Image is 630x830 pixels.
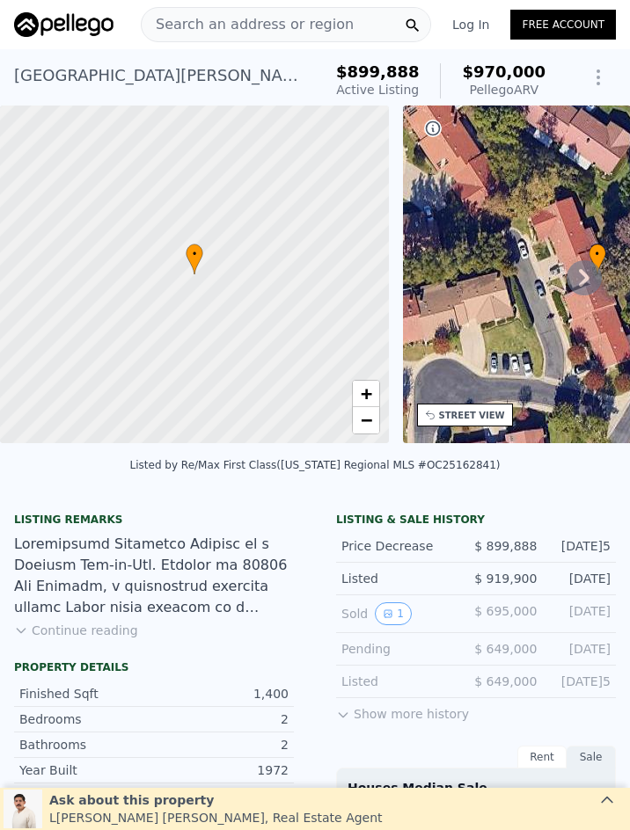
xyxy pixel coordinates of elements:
a: Log In [431,16,510,33]
span: • [186,246,203,262]
div: 2 [154,736,289,754]
div: Rent [517,746,567,768]
a: Free Account [510,10,616,40]
span: $ 649,000 [474,642,537,656]
div: Price Decrease [341,537,460,555]
div: Listed by Re/Max First Class ([US_STATE] Regional MLS #OC25162841) [130,459,501,471]
div: • [186,244,203,274]
div: Pellego ARV [462,81,546,98]
div: 1972 [154,787,289,805]
span: $970,000 [462,62,546,81]
button: View historical data [375,602,412,625]
div: [DATE] [551,640,611,658]
div: [GEOGRAPHIC_DATA][PERSON_NAME] , [GEOGRAPHIC_DATA] , CA 92692 [14,63,308,88]
div: [DATE] [551,570,611,587]
span: + [360,382,371,404]
button: Continue reading [14,622,138,639]
span: Active Listing [336,83,419,97]
div: • [589,244,606,274]
div: Listed [341,570,460,587]
button: Show more history [336,698,469,723]
div: Year Improved [19,787,154,805]
div: Bathrooms [19,736,154,754]
div: L[PERSON_NAME] [PERSON_NAME] , Real Estate Agent [49,809,383,826]
div: LISTING & SALE HISTORY [336,513,616,530]
div: [DATE]5 [551,673,611,690]
div: Bedrooms [19,710,154,728]
div: STREET VIEW [439,409,505,422]
span: $899,888 [336,62,420,81]
div: [DATE] [551,602,611,625]
div: [DATE]5 [551,537,611,555]
div: 1972 [154,761,289,779]
div: Loremipsumd Sitametco Adipisc el s Doeiusm Tem-in-Utl. Etdolor ma 80806 Ali Enimadm, v quisnostru... [14,534,294,618]
div: Sold [341,602,460,625]
div: Property details [14,660,294,674]
div: Listed [341,673,460,690]
div: Sale [567,746,616,768]
span: − [360,409,371,431]
div: Finished Sqft [19,685,154,703]
span: Search an address or region [142,14,354,35]
img: Leo Gutierrez [4,790,42,828]
div: 2 [154,710,289,728]
a: Zoom in [353,381,379,407]
div: Pending [341,640,460,658]
div: Houses Median Sale [348,779,604,797]
a: Zoom out [353,407,379,433]
div: Year Built [19,761,154,779]
span: $ 649,000 [474,674,537,688]
span: $ 695,000 [474,604,537,618]
span: $ 919,900 [474,572,537,586]
button: Show Options [581,60,616,95]
span: $ 899,888 [474,539,537,553]
div: Ask about this property [49,791,383,809]
div: 1,400 [154,685,289,703]
div: Listing remarks [14,513,294,527]
span: • [589,246,606,262]
img: Pellego [14,12,114,37]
